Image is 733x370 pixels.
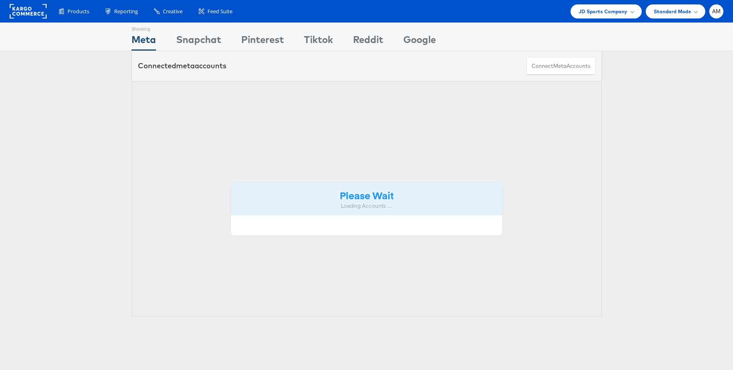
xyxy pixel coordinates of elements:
[237,202,497,210] div: Loading Accounts ....
[131,23,156,33] div: Showing
[163,8,183,15] span: Creative
[553,62,567,70] span: meta
[712,9,721,14] span: AM
[176,33,221,51] div: Snapchat
[207,8,232,15] span: Feed Suite
[340,188,394,202] strong: Please Wait
[176,61,195,70] span: meta
[131,33,156,51] div: Meta
[114,8,138,15] span: Reporting
[138,61,226,71] div: Connected accounts
[304,33,333,51] div: Tiktok
[526,57,595,75] button: ConnectmetaAccounts
[403,33,436,51] div: Google
[579,7,628,16] span: JD Sports Company
[68,8,89,15] span: Products
[654,7,691,16] span: Standard Mode
[353,33,383,51] div: Reddit
[241,33,284,51] div: Pinterest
